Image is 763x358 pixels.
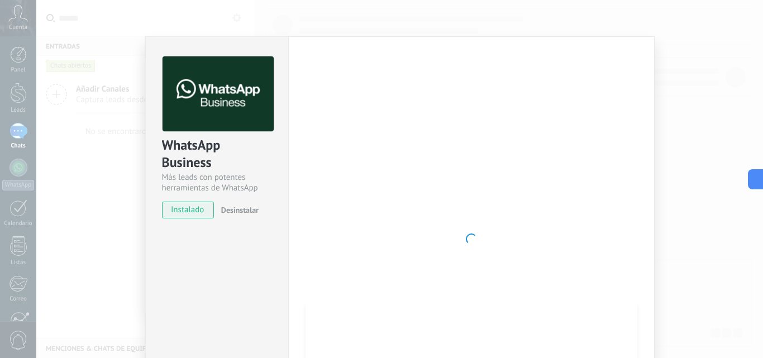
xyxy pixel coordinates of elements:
[163,56,274,132] img: logo_main.png
[163,202,213,218] span: instalado
[217,202,259,218] button: Desinstalar
[162,172,272,193] div: Más leads con potentes herramientas de WhatsApp
[162,136,272,172] div: WhatsApp Business
[221,205,259,215] span: Desinstalar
